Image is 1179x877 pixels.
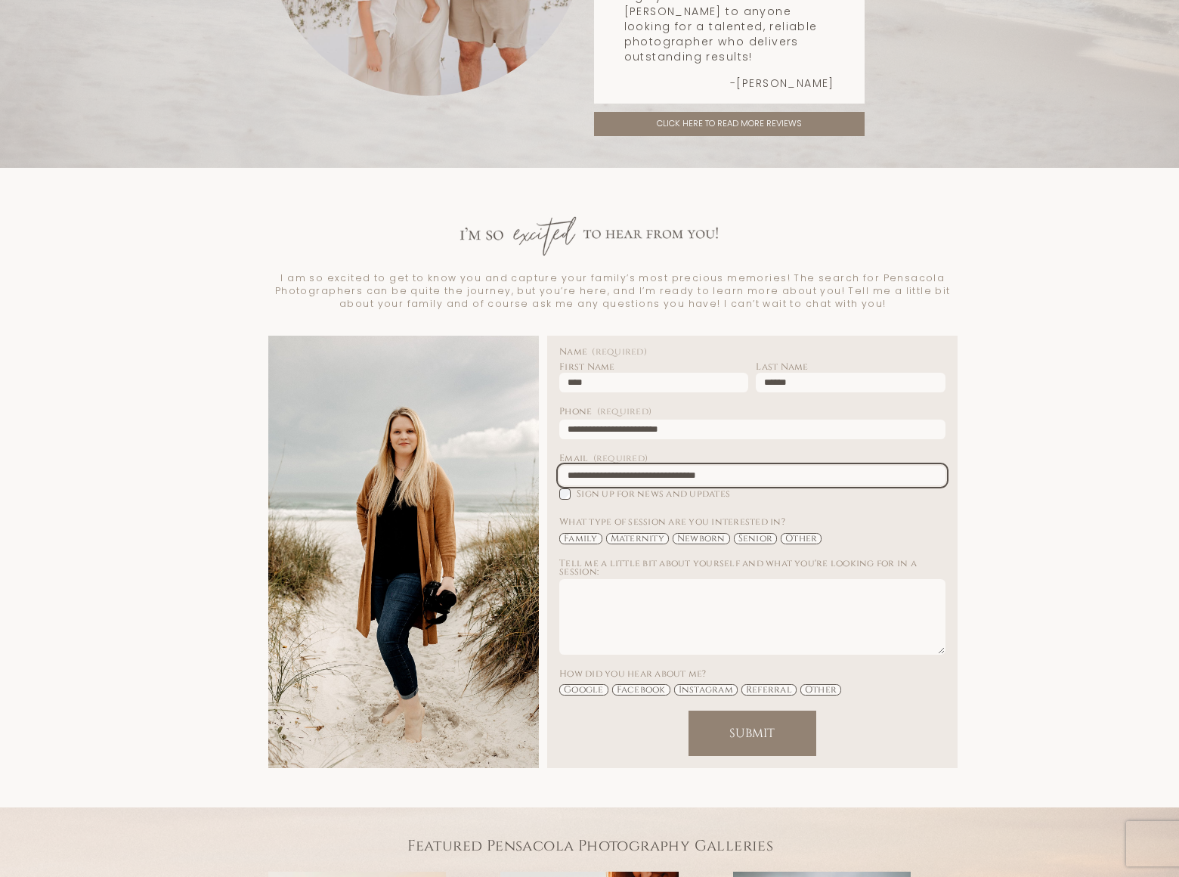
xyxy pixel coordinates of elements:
[800,684,841,696] span: Other
[674,684,738,696] span: Instagram
[559,518,785,526] span: What type of session are you interested in?
[781,533,822,544] span: Other
[729,725,775,742] span: Submit
[559,488,571,500] input: Sign up for news and updates
[559,408,592,416] span: Phone
[559,684,608,696] span: Google
[268,271,958,310] p: I am so excited to get to know you and capture your family’s most precious memories! The search f...
[756,363,945,373] div: Last Name
[592,348,646,357] span: (required)
[597,408,651,417] span: (required)
[689,711,816,756] button: SubmitSubmit
[559,559,945,576] span: Tell me a little bit about yourself and what you're looking for in a session:
[559,670,706,678] span: How did you hear about me?
[593,454,648,463] span: (required)
[559,454,588,463] span: Email
[594,112,865,136] a: Click here to read more reviews
[559,363,748,373] div: First Name
[741,684,797,696] span: Referral
[559,533,602,544] span: Family
[673,533,730,544] span: Newborn
[612,684,670,696] span: Facebook
[624,76,834,91] p: -[PERSON_NAME]
[559,348,587,356] span: Name
[577,490,730,498] span: Sign up for news and updates
[606,533,669,544] span: Maternity
[734,533,777,544] span: Senior
[407,839,773,854] h2: Featured Pensacola Photography Galleries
